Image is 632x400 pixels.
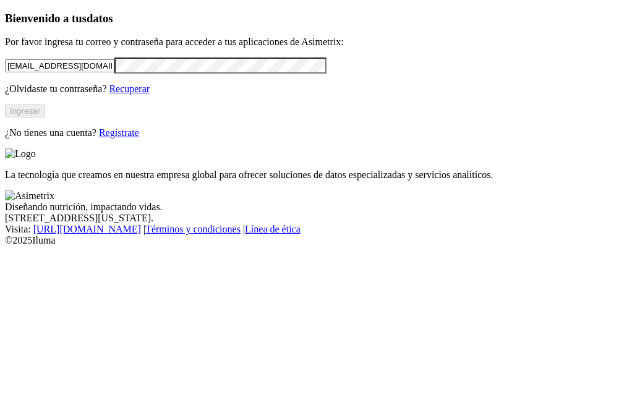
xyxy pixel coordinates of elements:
[5,224,627,235] div: Visita : | |
[87,12,113,25] span: datos
[5,83,627,95] p: ¿Olvidaste tu contraseña?
[33,224,141,234] a: [URL][DOMAIN_NAME]
[5,104,45,117] button: Ingresar
[5,235,627,246] div: © 2025 Iluma
[5,148,36,160] img: Logo
[5,169,627,181] p: La tecnología que creamos en nuestra empresa global para ofrecer soluciones de datos especializad...
[5,127,627,138] p: ¿No tienes una cuenta?
[5,213,627,224] div: [STREET_ADDRESS][US_STATE].
[5,12,627,25] h3: Bienvenido a tus
[245,224,301,234] a: Línea de ética
[109,83,150,94] a: Recuperar
[5,202,627,213] div: Diseñando nutrición, impactando vidas.
[5,36,627,48] p: Por favor ingresa tu correo y contraseña para acceder a tus aplicaciones de Asimetrix:
[5,190,54,202] img: Asimetrix
[99,127,139,138] a: Regístrate
[145,224,241,234] a: Términos y condiciones
[5,59,114,72] input: Tu correo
